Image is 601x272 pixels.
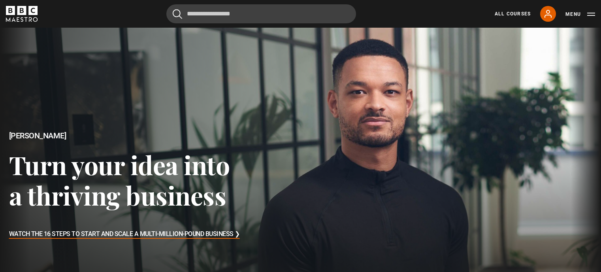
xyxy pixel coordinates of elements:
[166,4,356,23] input: Search
[565,10,595,18] button: Toggle navigation
[495,10,531,17] a: All Courses
[9,229,240,240] h3: Watch The 16 Steps to Start and Scale a Multi-Million-Pound Business ❯
[6,6,38,22] svg: BBC Maestro
[9,131,241,140] h2: [PERSON_NAME]
[173,9,182,19] button: Submit the search query
[9,149,241,211] h3: Turn your idea into a thriving business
